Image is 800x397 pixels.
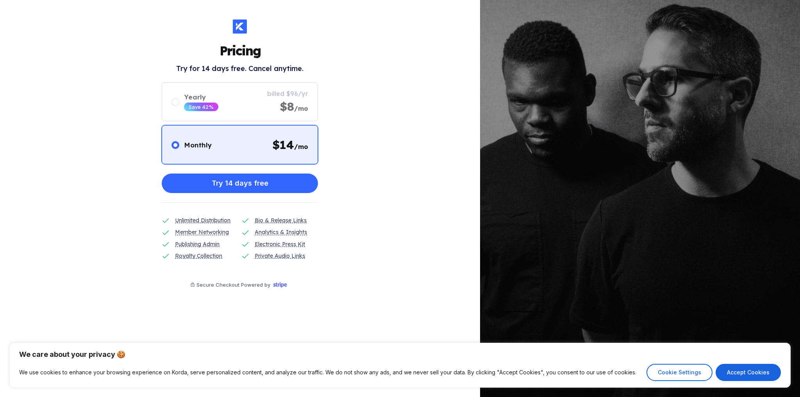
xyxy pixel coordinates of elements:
[212,175,268,191] div: Try 14 days free
[294,105,308,112] span: /mo
[175,228,229,236] div: Member Networking
[220,43,261,58] h1: Pricing
[162,174,318,193] button: Try 14 days free
[189,104,214,110] div: Save 42%
[19,368,636,377] p: We use cookies to enhance your browsing experience on Korda, serve personalized content, and anal...
[19,350,781,359] p: We care about your privacy 🍪
[176,64,304,73] h2: Try for 14 days free. Cancel anytime.
[267,90,308,97] div: billed $96/yr
[646,364,712,381] button: Cookie Settings
[184,141,212,149] div: Monthly
[184,93,218,101] div: Yearly
[716,364,781,381] button: Accept Cookies
[255,216,307,225] div: Bio & Release Links
[272,137,308,152] div: $ 14
[196,282,270,288] div: Secure Checkout Powered by
[280,99,308,114] div: $8
[175,216,230,225] div: Unlimited Distribution
[255,252,305,260] div: Private Audio Links
[255,240,305,248] div: Electronic Press Kit
[255,228,307,236] div: Analytics & Insights
[175,240,220,248] div: Publishing Admin
[294,143,308,151] span: /mo
[175,252,222,260] div: Royalty Collection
